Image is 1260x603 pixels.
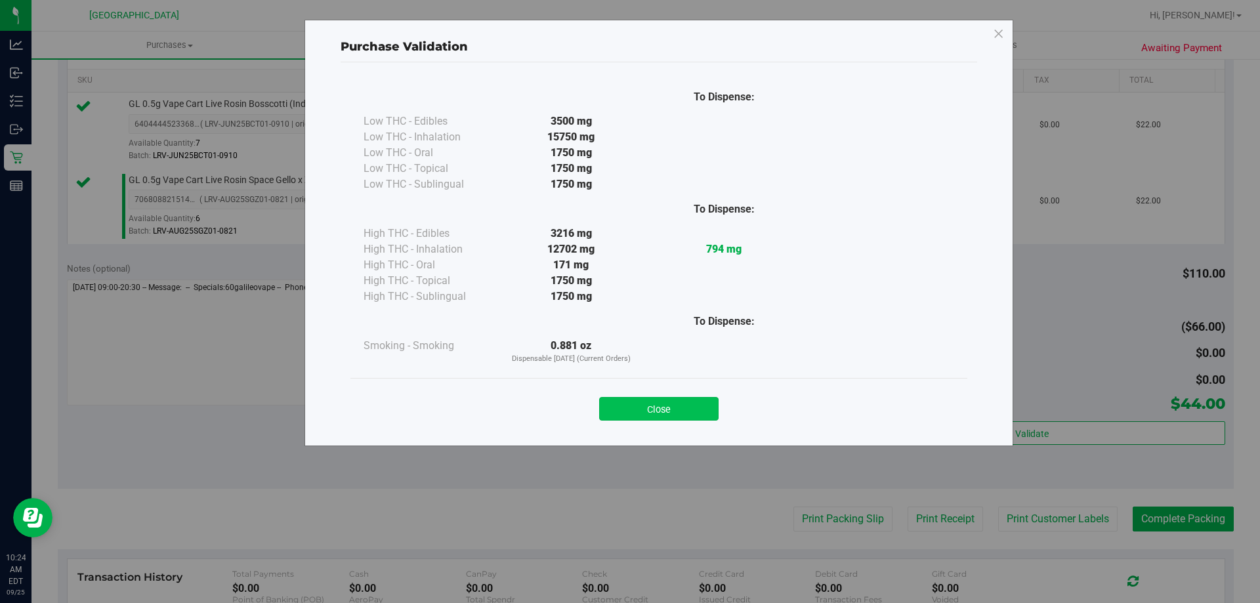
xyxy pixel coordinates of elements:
div: To Dispense: [648,89,801,105]
span: Purchase Validation [341,39,468,54]
div: 171 mg [495,257,648,273]
div: 1750 mg [495,145,648,161]
div: 0.881 oz [495,338,648,365]
strong: 794 mg [706,243,742,255]
div: 1750 mg [495,289,648,304]
div: Low THC - Topical [364,161,495,177]
button: Close [599,397,719,421]
div: To Dispense: [648,314,801,329]
div: High THC - Edibles [364,226,495,241]
div: To Dispense: [648,201,801,217]
div: High THC - Sublingual [364,289,495,304]
div: Low THC - Oral [364,145,495,161]
div: 1750 mg [495,273,648,289]
div: 12702 mg [495,241,648,257]
div: 3216 mg [495,226,648,241]
div: 1750 mg [495,177,648,192]
div: 15750 mg [495,129,648,145]
div: 3500 mg [495,114,648,129]
div: Low THC - Edibles [364,114,495,129]
div: Low THC - Sublingual [364,177,495,192]
div: Smoking - Smoking [364,338,495,354]
div: 1750 mg [495,161,648,177]
iframe: Resource center [13,498,52,537]
div: Low THC - Inhalation [364,129,495,145]
div: High THC - Oral [364,257,495,273]
div: High THC - Topical [364,273,495,289]
p: Dispensable [DATE] (Current Orders) [495,354,648,365]
div: High THC - Inhalation [364,241,495,257]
